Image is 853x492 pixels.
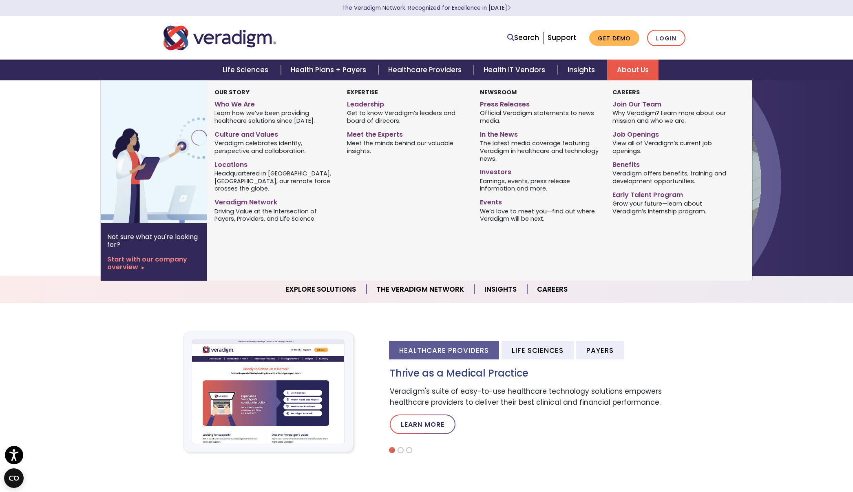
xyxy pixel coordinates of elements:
a: Early Talent Program [612,188,733,199]
span: Official Veradigm statements to news media. [480,109,600,125]
a: Health IT Vendors [474,60,557,80]
a: Get Demo [589,30,639,46]
span: Driving Value at the Intersection of Payers, Providers, and Life Science. [214,207,335,223]
strong: Expertise [347,88,378,96]
a: Login [647,30,685,47]
a: Learn More [390,414,455,434]
a: Life Sciences [213,60,281,80]
span: The latest media coverage featuring Veradigm in healthcare and technology news. [480,139,600,163]
a: Insights [558,60,607,80]
a: Explore Solutions [276,279,367,300]
a: Insights [475,279,527,300]
span: Get to know Veradigm’s leaders and board of direcors. [347,109,467,125]
span: Meet the minds behind our valuable insights. [347,139,467,155]
button: Open CMP widget [4,468,24,488]
a: Support [548,33,576,42]
a: Events [480,195,600,207]
a: Culture and Values [214,127,335,139]
a: Who We Are [214,97,335,109]
span: Earnings, events, press release information and more. [480,177,600,193]
a: Veradigm Network [214,195,335,207]
a: Locations [214,157,335,169]
strong: Newsroom [480,88,517,96]
a: Leadership [347,97,467,109]
li: Payers [576,341,624,359]
a: Careers [527,279,577,300]
span: Veradigm offers benefits, training and development opportunities. [612,169,733,185]
p: Not sure what you're looking for? [107,233,201,248]
a: Benefits [612,157,733,169]
a: In the News [480,127,600,139]
span: Veradigm celebrates identity, perspective and collaboration. [214,139,335,155]
span: We’d love to meet you—find out where Veradigm will be next. [480,207,600,223]
img: Vector image of Veradigm’s Story [101,80,232,223]
strong: Our Story [214,88,250,96]
iframe: Drift Chat Widget [696,433,843,482]
span: Grow your future—learn about Veradigm’s internship program. [612,199,733,215]
a: The Veradigm Network: Recognized for Excellence in [DATE]Learn More [342,4,511,12]
span: Learn how we’ve been providing healthcare solutions since [DATE]. [214,109,335,125]
span: Why Veradigm? Learn more about our mission and who we are. [612,109,733,125]
a: Health Plans + Payers [281,60,378,80]
a: Meet the Experts [347,127,467,139]
a: Job Openings [612,127,733,139]
li: Healthcare Providers [389,341,499,359]
a: Healthcare Providers [378,60,474,80]
h3: Thrive as a Medical Practice [390,368,689,379]
a: About Us [607,60,659,80]
a: Start with our company overview [107,255,201,271]
span: View all of Veradigm’s current job openings. [612,139,733,155]
a: Search [507,32,539,43]
a: Join Our Team [612,97,733,109]
a: Press Releases [480,97,600,109]
a: Investors [480,165,600,177]
strong: Careers [612,88,640,96]
p: Veradigm's suite of easy-to-use healthcare technology solutions empowers healthcare providers to ... [390,386,689,408]
span: Learn More [507,4,511,12]
a: The Veradigm Network [367,279,475,300]
li: Life Sciences [502,341,574,359]
span: Headquartered in [GEOGRAPHIC_DATA], [GEOGRAPHIC_DATA], our remote force crosses the globe. [214,169,335,193]
img: Veradigm logo [164,24,276,51]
